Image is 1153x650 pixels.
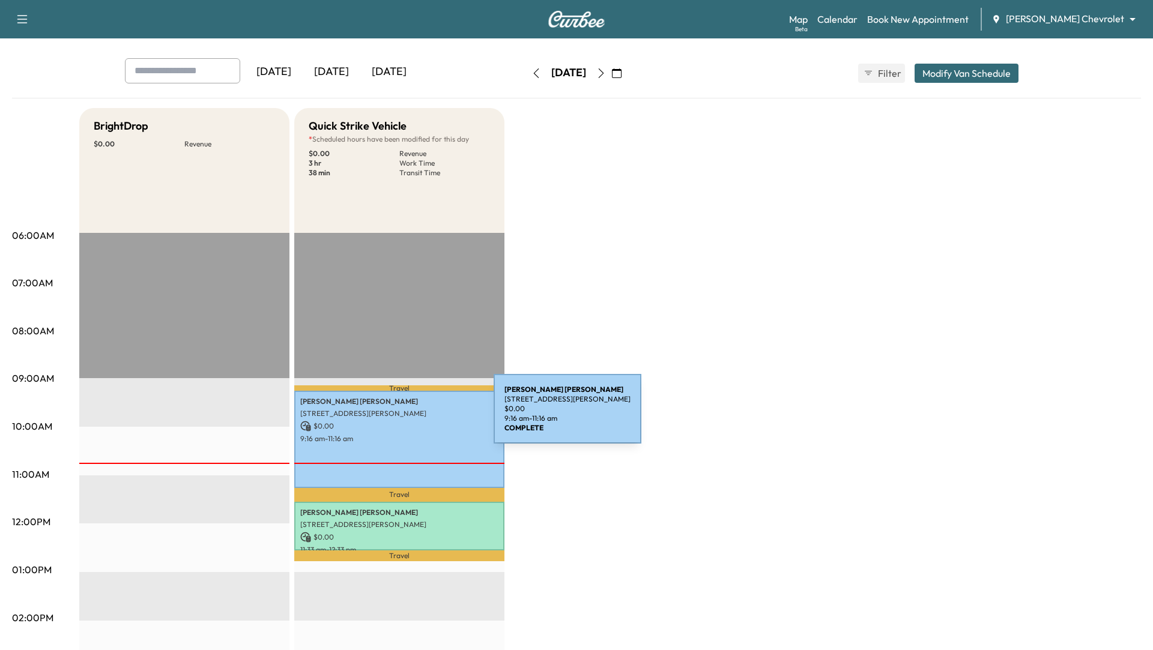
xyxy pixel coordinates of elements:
[795,25,808,34] div: Beta
[294,550,504,562] p: Travel
[300,434,498,444] p: 9:16 am - 11:16 am
[1006,12,1124,26] span: [PERSON_NAME] Chevrolet
[300,508,498,517] p: [PERSON_NAME] [PERSON_NAME]
[12,562,52,577] p: 01:00PM
[399,168,490,178] p: Transit Time
[294,385,504,391] p: Travel
[360,58,418,86] div: [DATE]
[300,532,498,543] p: $ 0.00
[309,158,399,168] p: 3 hr
[245,58,303,86] div: [DATE]
[867,12,969,26] a: Book New Appointment
[399,149,490,158] p: Revenue
[300,520,498,529] p: [STREET_ADDRESS][PERSON_NAME]
[12,371,54,385] p: 09:00AM
[309,118,407,134] h5: Quick Strike Vehicle
[12,467,49,481] p: 11:00AM
[300,397,498,406] p: [PERSON_NAME] [PERSON_NAME]
[548,11,605,28] img: Curbee Logo
[915,64,1018,83] button: Modify Van Schedule
[309,134,490,144] p: Scheduled hours have been modified for this day
[309,149,399,158] p: $ 0.00
[12,419,52,433] p: 10:00AM
[309,168,399,178] p: 38 min
[300,409,498,418] p: [STREET_ADDRESS][PERSON_NAME]
[12,514,50,529] p: 12:00PM
[12,275,53,290] p: 07:00AM
[294,488,504,502] p: Travel
[184,139,275,149] p: Revenue
[399,158,490,168] p: Work Time
[858,64,905,83] button: Filter
[12,228,54,242] p: 06:00AM
[789,12,808,26] a: MapBeta
[303,58,360,86] div: [DATE]
[94,139,184,149] p: $ 0.00
[551,65,586,80] div: [DATE]
[12,610,53,625] p: 02:00PM
[817,12,858,26] a: Calendar
[94,118,148,134] h5: BrightDrop
[878,66,900,80] span: Filter
[12,323,54,338] p: 08:00AM
[300,421,498,432] p: $ 0.00
[300,545,498,555] p: 11:33 am - 12:33 pm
